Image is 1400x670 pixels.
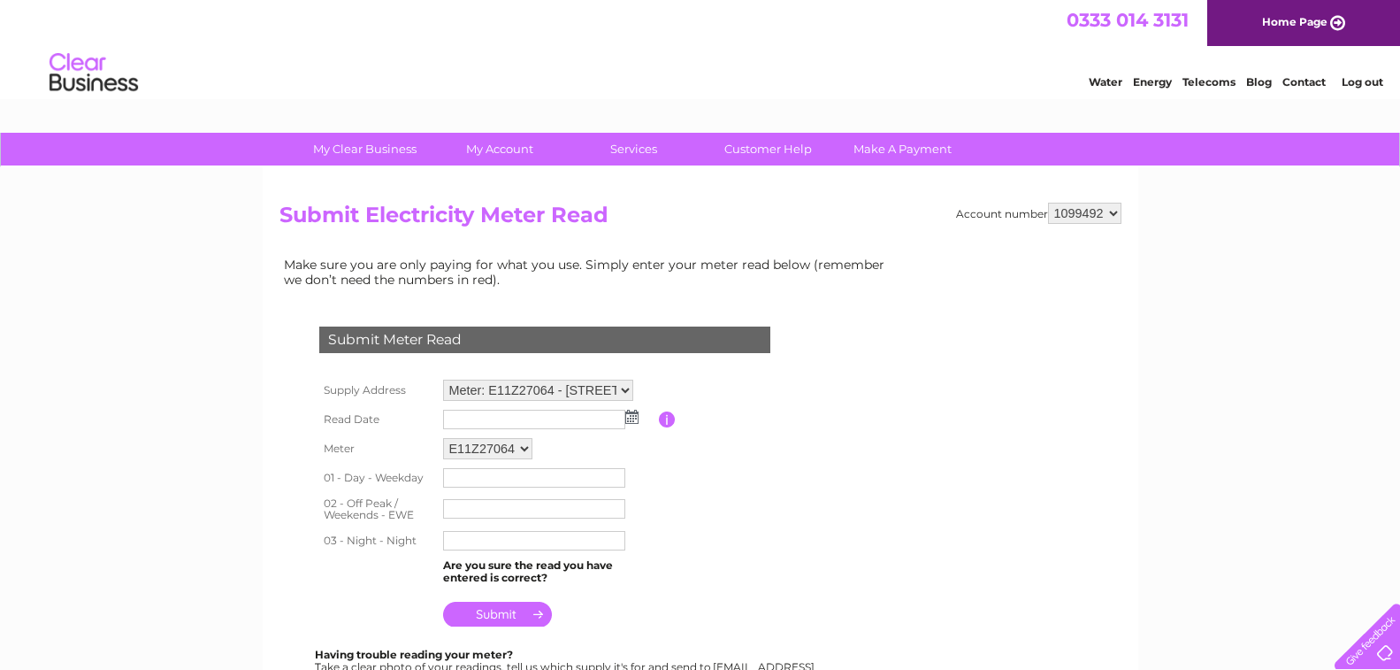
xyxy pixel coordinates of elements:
[315,464,439,492] th: 01 - Day - Weekday
[315,527,439,555] th: 03 - Night - Night
[1089,75,1122,89] a: Water
[443,602,552,627] input: Submit
[319,327,770,353] div: Submit Meter Read
[830,133,975,166] a: Make A Payment
[292,133,438,166] a: My Clear Business
[1182,75,1236,89] a: Telecoms
[439,555,659,589] td: Are you sure the read you have entered is correct?
[283,10,1119,86] div: Clear Business is a trading name of Verastar Limited (registered in [GEOGRAPHIC_DATA] No. 3667643...
[1246,75,1272,89] a: Blog
[1342,75,1383,89] a: Log out
[956,203,1121,224] div: Account number
[426,133,572,166] a: My Account
[315,405,439,434] th: Read Date
[49,46,139,100] img: logo.png
[279,203,1121,236] h2: Submit Electricity Meter Read
[315,648,513,661] b: Having trouble reading your meter?
[315,434,439,464] th: Meter
[315,492,439,528] th: 02 - Off Peak / Weekends - EWE
[279,253,899,290] td: Make sure you are only paying for what you use. Simply enter your meter read below (remember we d...
[625,410,639,424] img: ...
[695,133,841,166] a: Customer Help
[1282,75,1326,89] a: Contact
[315,375,439,405] th: Supply Address
[1067,9,1189,31] a: 0333 014 3131
[561,133,707,166] a: Services
[659,412,676,427] input: Information
[1133,75,1172,89] a: Energy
